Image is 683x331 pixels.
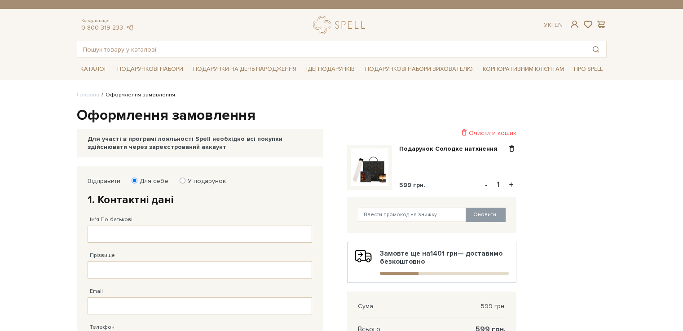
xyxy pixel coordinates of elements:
a: Про Spell [570,62,606,76]
a: Каталог [77,62,111,76]
input: Ввести промокод на знижку [358,208,467,222]
a: Головна [77,91,99,98]
a: Корпоративним клієнтам [479,61,568,77]
span: Консультація: [81,18,134,24]
label: Відправити [88,177,120,185]
a: Подарунок Солодке натхнення [399,145,504,153]
span: 599 грн. [399,181,425,189]
h2: 1. Контактні дані [88,193,312,207]
span: 599 грн. [481,302,506,310]
a: Подарункові набори вихователю [361,61,476,77]
label: Прізвище [90,252,115,260]
label: Email [90,287,103,296]
a: telegram [125,24,134,31]
b: 1401 грн [430,249,458,257]
span: | [551,21,553,29]
label: Для себе [134,177,168,185]
a: Подарунки на День народження [189,62,300,76]
div: Для участі в програмі лояльності Spell необхідно всі покупки здійснювати через зареєстрований акк... [88,135,312,151]
a: Ідеї подарунків [303,62,358,76]
button: Пошук товару у каталозі [586,41,606,57]
button: + [506,178,516,192]
a: logo [313,16,369,34]
div: Очистити кошик [347,129,516,137]
li: Оформлення замовлення [99,91,175,99]
input: У подарунок [180,178,185,183]
div: Замовте ще на — доставимо безкоштовно [355,249,509,275]
label: Ім'я По-батькові [90,216,132,224]
button: Оновити [466,208,506,222]
img: Подарунок Солодке натхнення [351,148,388,186]
input: Для себе [132,178,137,183]
span: Сума [358,302,373,310]
input: Пошук товару у каталозі [77,41,586,57]
button: - [482,178,491,192]
a: En [555,21,563,29]
h1: Оформлення замовлення [77,106,607,125]
label: У подарунок [182,177,226,185]
a: 0 800 319 233 [81,24,123,31]
a: Подарункові набори [114,62,187,76]
div: Ук [544,21,563,29]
